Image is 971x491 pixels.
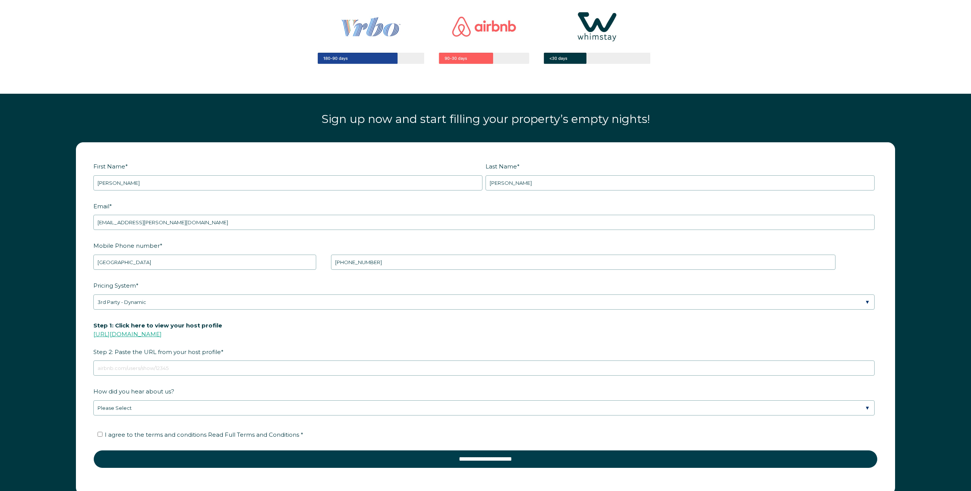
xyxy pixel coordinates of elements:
span: Read Full Terms and Conditions [208,431,299,438]
span: How did you hear about us? [93,386,174,397]
span: Sign up now and start filling your property’s empty nights! [322,112,650,126]
span: Mobile Phone number [93,240,160,252]
span: Step 2: Paste the URL from your host profile [93,319,222,358]
span: I agree to the terms and conditions [105,431,303,438]
span: Pricing System [93,280,136,291]
span: Email [93,200,109,212]
span: Step 1: Click here to view your host profile [93,319,222,331]
span: First Name [93,161,125,172]
input: I agree to the terms and conditions Read Full Terms and Conditions * [98,432,102,437]
a: [URL][DOMAIN_NAME] [93,330,162,338]
a: Read Full Terms and Conditions [206,431,301,438]
input: airbnb.com/users/show/12345 [93,360,875,376]
span: Last Name [485,161,517,172]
